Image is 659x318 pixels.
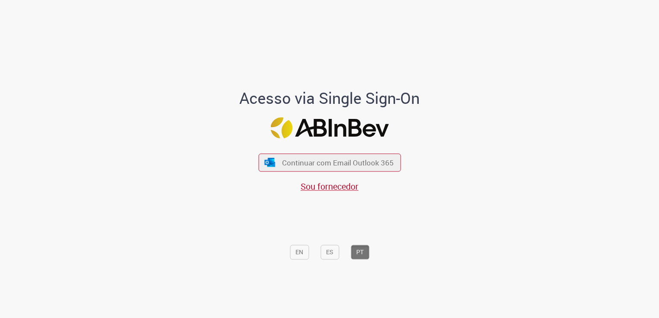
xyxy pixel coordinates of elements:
[270,117,389,138] img: Logo ABInBev
[301,181,358,192] a: Sou fornecedor
[290,245,309,260] button: EN
[210,90,449,107] h1: Acesso via Single Sign-On
[258,154,401,171] button: ícone Azure/Microsoft 360 Continuar com Email Outlook 365
[320,245,339,260] button: ES
[264,158,276,167] img: ícone Azure/Microsoft 360
[351,245,369,260] button: PT
[282,158,394,168] span: Continuar com Email Outlook 365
